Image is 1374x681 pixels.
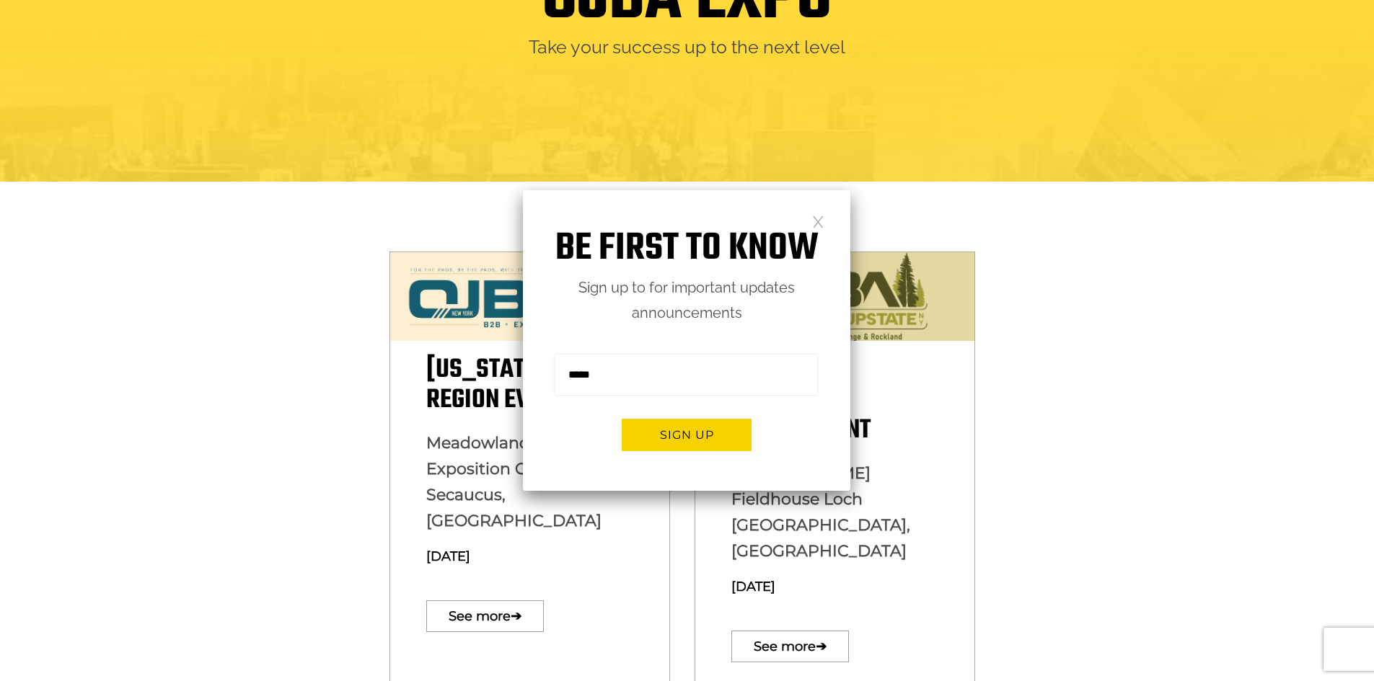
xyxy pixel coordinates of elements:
[523,226,850,272] h1: Be first to know
[731,463,910,561] span: [PERSON_NAME] Fieldhouse Loch [GEOGRAPHIC_DATA], [GEOGRAPHIC_DATA]
[622,419,752,451] button: Sign up
[731,631,849,662] a: See more➔
[193,35,1181,59] h2: Take your success up to the next level
[426,548,470,564] span: [DATE]
[426,600,544,632] a: See more➔
[426,433,602,530] span: Meadowlands Exposition Center Secaucus, [GEOGRAPHIC_DATA]
[812,215,824,227] a: Close
[731,579,775,595] span: [DATE]
[511,594,521,639] span: ➔
[816,624,827,669] span: ➔
[523,275,850,326] p: Sign up to for important updates announcements
[426,350,565,421] span: [US_STATE] Region Event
